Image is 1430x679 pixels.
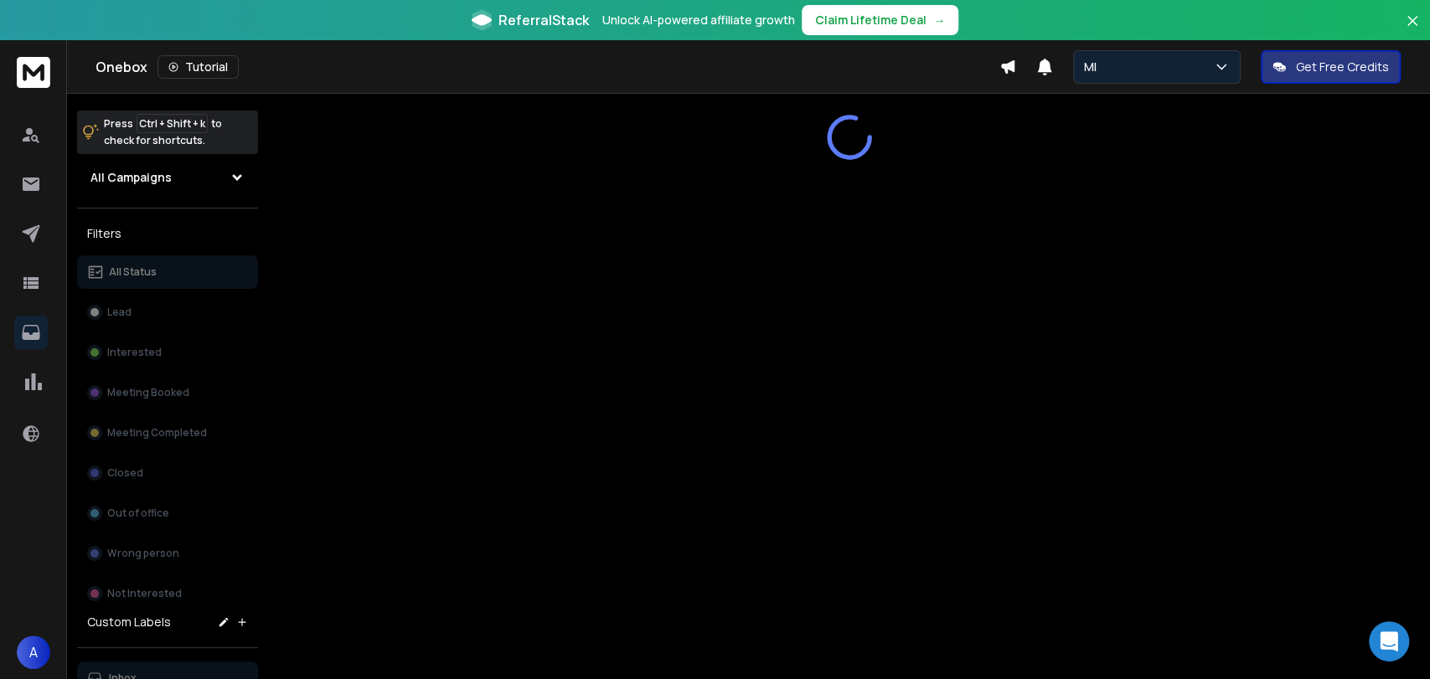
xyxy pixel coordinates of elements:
[1402,10,1423,50] button: Close banner
[104,116,222,149] p: Press to check for shortcuts.
[17,635,50,669] button: A
[77,161,258,194] button: All Campaigns
[1296,59,1389,75] p: Get Free Credits
[77,222,258,245] h3: Filters
[802,5,958,35] button: Claim Lifetime Deal→
[1084,59,1103,75] p: MI
[498,10,589,30] span: ReferralStack
[137,114,208,133] span: Ctrl + Shift + k
[1369,621,1409,661] div: Open Intercom Messenger
[96,55,999,79] div: Onebox
[157,55,239,79] button: Tutorial
[602,12,795,28] p: Unlock AI-powered affiliate growth
[87,614,171,630] h3: Custom Labels
[1261,50,1401,84] button: Get Free Credits
[933,12,945,28] span: →
[90,169,172,186] h1: All Campaigns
